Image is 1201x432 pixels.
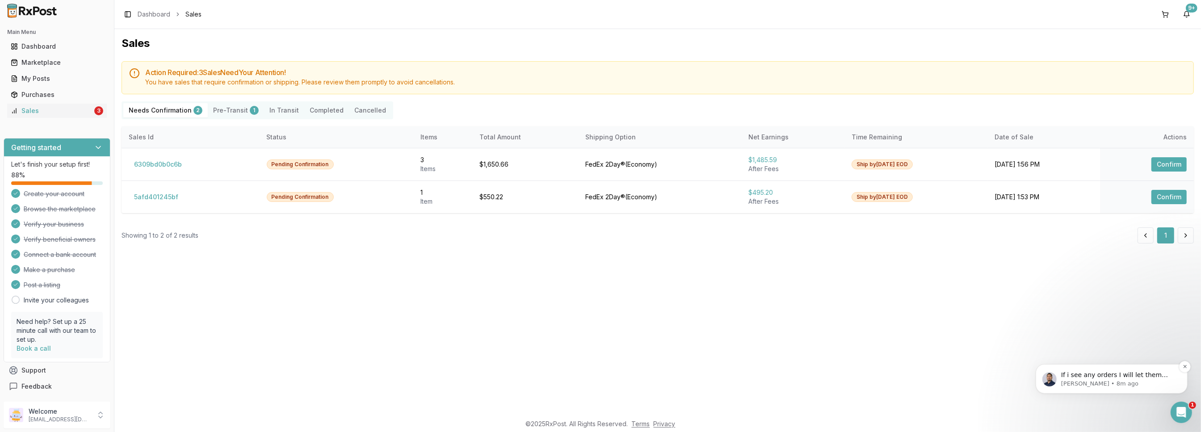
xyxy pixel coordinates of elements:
[138,10,202,19] nav: breadcrumb
[20,64,34,79] img: Profile image for Manuel
[24,281,60,289] span: Post a listing
[129,190,184,204] button: 5afd401245bf
[208,103,264,117] button: Pre-Transit
[748,164,837,173] div: After Fees
[264,103,304,117] button: In Transit
[479,160,571,169] div: $1,650.66
[852,192,913,202] div: Ship by [DATE] EOD
[4,362,110,378] button: Support
[9,408,23,422] img: User avatar
[11,42,103,51] div: Dashboard
[7,29,107,36] h2: Main Menu
[1151,190,1187,204] button: Confirm
[7,71,107,87] a: My Posts
[13,56,165,86] div: message notification from Manuel, 8m ago. If i see any orders I will let them know
[122,126,260,148] th: Sales Id
[585,160,734,169] div: FedEx 2Day® ( Economy )
[250,106,259,115] div: 1
[29,416,91,423] p: [EMAIL_ADDRESS][DOMAIN_NAME]
[4,104,110,118] button: Sales3
[1180,7,1194,21] button: 9+
[420,155,465,164] div: 3
[632,420,650,428] a: Terms
[1157,227,1174,243] button: 1
[1022,308,1201,408] iframe: Intercom notifications message
[7,55,107,71] a: Marketplace
[1100,126,1194,148] th: Actions
[304,103,349,117] button: Completed
[11,74,103,83] div: My Posts
[138,10,170,19] a: Dashboard
[39,63,146,80] span: If i see any orders I will let them know
[4,39,110,54] button: Dashboard
[741,126,844,148] th: Net Earnings
[7,87,107,103] a: Purchases
[413,126,472,148] th: Items
[24,250,96,259] span: Connect a bank account
[123,103,208,117] button: Needs Confirmation
[4,378,110,394] button: Feedback
[157,53,168,65] button: Dismiss notification
[11,142,61,153] h3: Getting started
[185,10,202,19] span: Sales
[4,55,110,70] button: Marketplace
[11,171,25,180] span: 88 %
[349,103,391,117] button: Cancelled
[987,126,1100,148] th: Date of Sale
[4,88,110,102] button: Purchases
[17,344,51,352] a: Book a call
[654,420,676,428] a: Privacy
[267,192,334,202] div: Pending Confirmation
[748,197,837,206] div: After Fees
[1189,402,1196,409] span: 1
[420,164,465,173] div: Item s
[420,188,465,197] div: 1
[122,231,198,240] div: Showing 1 to 2 of 2 results
[7,103,107,119] a: Sales3
[21,382,52,391] span: Feedback
[17,317,97,344] p: Need help? Set up a 25 minute call with our team to set up.
[260,126,413,148] th: Status
[578,126,741,148] th: Shipping Option
[267,159,334,169] div: Pending Confirmation
[7,38,107,55] a: Dashboard
[24,265,75,274] span: Make a purchase
[94,106,103,115] div: 3
[24,189,84,198] span: Create your account
[585,193,734,201] div: FedEx 2Day® ( Economy )
[11,106,92,115] div: Sales
[1171,402,1192,423] iframe: Intercom live chat
[145,78,1186,87] div: You have sales that require confirmation or shipping. Please review them promptly to avoid cancel...
[844,126,987,148] th: Time Remaining
[1186,4,1197,13] div: 9+
[145,69,1186,76] h5: Action Required: 3 Sale s Need Your Attention!
[748,155,837,164] div: $1,485.59
[4,71,110,86] button: My Posts
[995,160,1093,169] div: [DATE] 1:56 PM
[122,36,1194,50] h1: Sales
[852,159,913,169] div: Ship by [DATE] EOD
[479,193,571,201] div: $550.22
[11,58,103,67] div: Marketplace
[29,407,91,416] p: Welcome
[11,90,103,99] div: Purchases
[129,157,187,172] button: 6309bd0b0c6b
[24,205,96,214] span: Browse the marketplace
[39,72,154,80] p: Message from Manuel, sent 8m ago
[748,188,837,197] div: $495.20
[11,160,103,169] p: Let's finish your setup first!
[24,220,84,229] span: Verify your business
[4,4,61,18] img: RxPost Logo
[24,235,96,244] span: Verify beneficial owners
[193,106,202,115] div: 2
[24,296,89,305] a: Invite your colleagues
[1151,157,1187,172] button: Confirm
[472,126,578,148] th: Total Amount
[420,197,465,206] div: Item
[995,193,1093,201] div: [DATE] 1:53 PM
